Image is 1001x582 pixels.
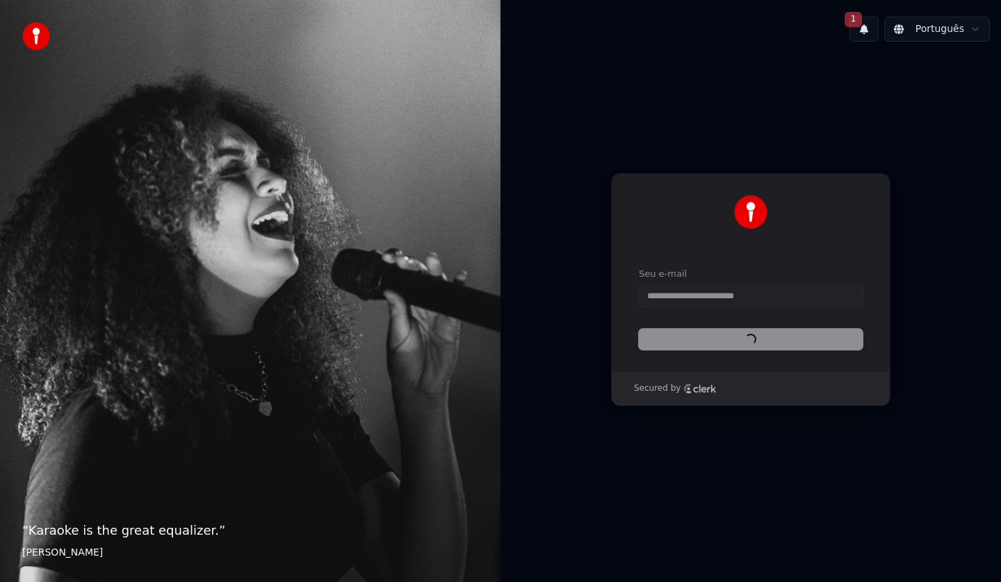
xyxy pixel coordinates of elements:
[22,546,478,560] footer: [PERSON_NAME]
[734,195,767,229] img: Youka
[683,384,717,394] a: Clerk logo
[22,22,50,50] img: youka
[849,17,879,42] button: 1
[634,383,681,394] p: Secured by
[22,521,478,540] p: “ Karaoke is the great equalizer. ”
[845,12,863,27] span: 1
